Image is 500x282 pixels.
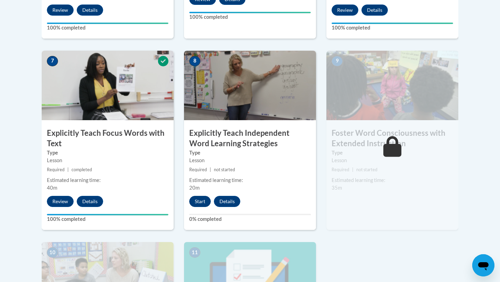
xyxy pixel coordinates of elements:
img: Course Image [184,51,316,120]
span: 10 [47,247,58,258]
label: 100% completed [189,13,311,21]
div: Lesson [189,157,311,164]
div: Estimated learning time: [47,176,168,184]
button: Review [47,196,74,207]
div: Lesson [47,157,168,164]
label: Type [189,149,311,157]
span: 9 [332,56,343,66]
span: completed [72,167,92,172]
button: Start [189,196,211,207]
label: Type [332,149,453,157]
button: Details [77,196,103,207]
div: Your progress [47,23,168,24]
button: Details [77,5,103,16]
label: 100% completed [47,24,168,32]
label: 100% completed [332,24,453,32]
div: Your progress [47,214,168,215]
img: Course Image [42,51,174,120]
button: Review [332,5,358,16]
span: Required [189,167,207,172]
span: 20m [189,185,200,191]
div: Estimated learning time: [189,176,311,184]
img: Course Image [326,51,458,120]
h3: Explicitly Teach Focus Words with Text [42,128,174,149]
iframe: Button to launch messaging window [472,254,494,276]
span: | [210,167,211,172]
span: 7 [47,56,58,66]
span: Required [47,167,65,172]
div: Estimated learning time: [332,176,453,184]
span: | [352,167,353,172]
span: not started [214,167,235,172]
label: 100% completed [47,215,168,223]
span: 11 [189,247,200,258]
button: Details [214,196,240,207]
h3: Explicitly Teach Independent Word Learning Strategies [184,128,316,149]
label: Type [47,149,168,157]
span: | [67,167,69,172]
div: Lesson [332,157,453,164]
label: 0% completed [189,215,311,223]
span: not started [356,167,377,172]
h3: Foster Word Consciousness with Extended Instruction [326,128,458,149]
button: Details [361,5,388,16]
span: Required [332,167,349,172]
button: Review [47,5,74,16]
div: Your progress [189,12,311,13]
span: 40m [47,185,57,191]
div: Your progress [332,23,453,24]
span: 35m [332,185,342,191]
span: 8 [189,56,200,66]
